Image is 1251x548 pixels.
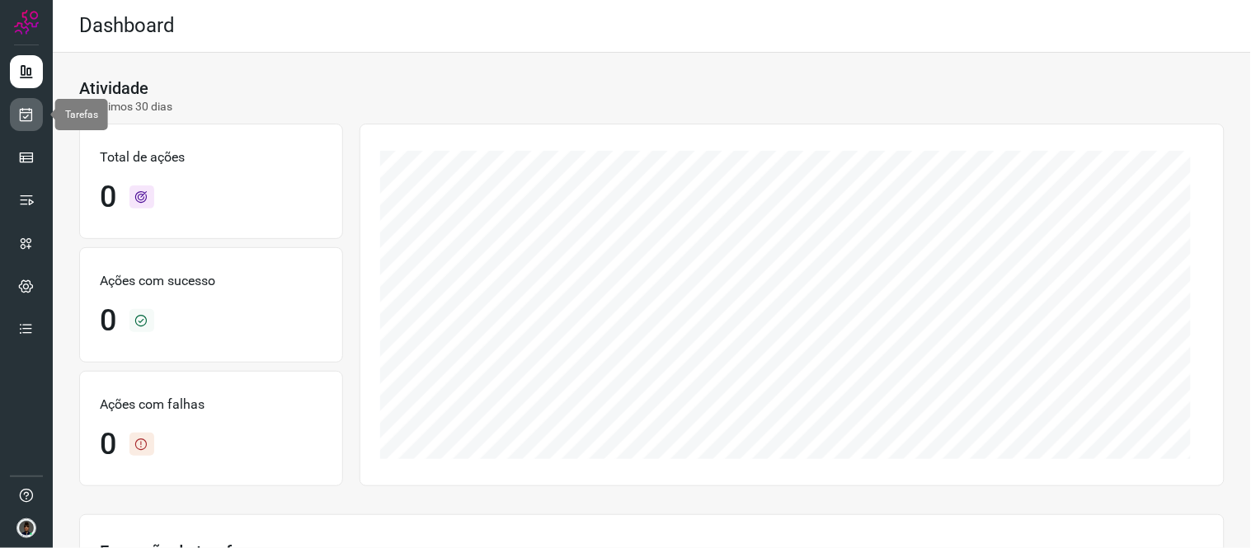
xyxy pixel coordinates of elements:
[79,98,172,115] p: Últimos 30 dias
[100,180,116,215] h1: 0
[100,303,116,339] h1: 0
[65,109,98,120] span: Tarefas
[16,518,36,538] img: d44150f10045ac5288e451a80f22ca79.png
[100,427,116,462] h1: 0
[79,14,175,38] h2: Dashboard
[79,78,148,98] h3: Atividade
[14,10,39,35] img: Logo
[100,271,322,291] p: Ações com sucesso
[100,395,322,415] p: Ações com falhas
[100,148,322,167] p: Total de ações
